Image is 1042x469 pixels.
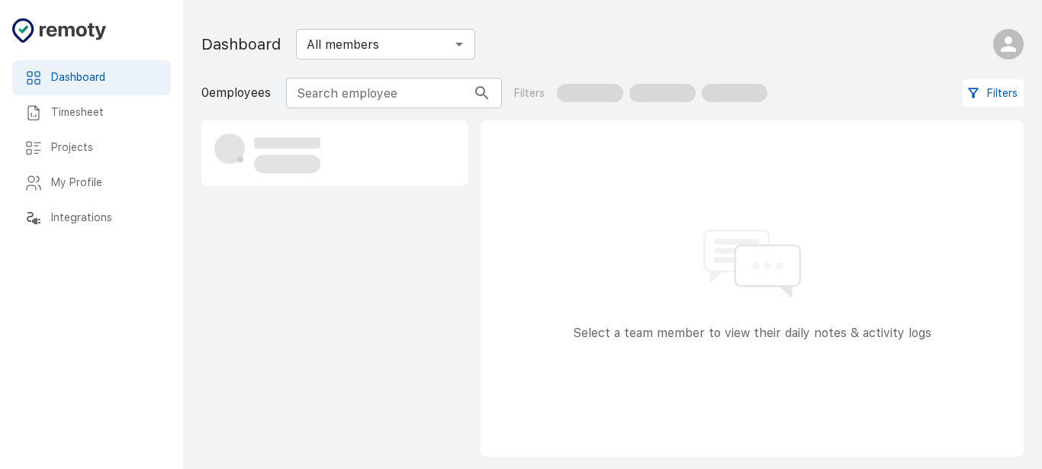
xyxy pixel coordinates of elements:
[449,34,470,55] button: Open
[12,201,171,236] div: Integrations
[51,104,159,121] h6: Timesheet
[12,165,171,201] div: My Profile
[201,32,281,56] h1: Dashboard
[51,140,159,156] h6: Projects
[963,79,1024,108] button: Filters
[514,85,545,101] p: Filters
[201,84,271,102] p: 0 employees
[12,60,171,95] div: Dashboard
[12,95,171,130] div: Timesheet
[51,69,159,86] h6: Dashboard
[51,175,159,191] h6: My Profile
[12,130,171,165] div: Projects
[573,324,931,342] p: Select a team member to view their daily notes & activity logs
[51,210,159,226] h6: Integrations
